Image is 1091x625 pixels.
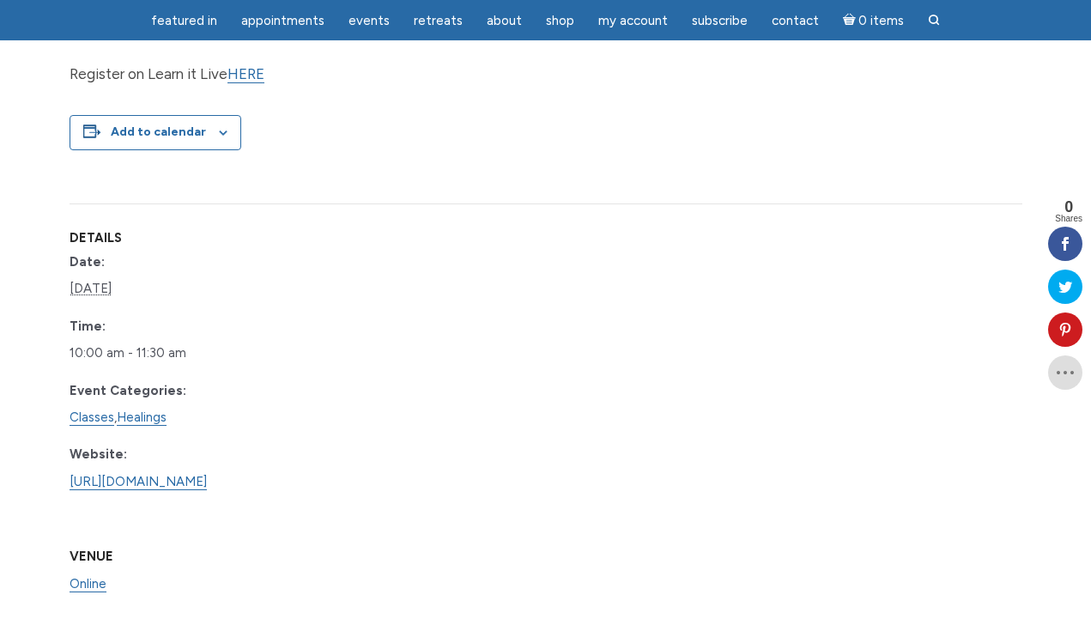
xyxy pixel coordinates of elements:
[414,13,463,28] span: Retreats
[70,61,1022,88] div: Register on Learn it Live
[70,474,207,490] a: [URL][DOMAIN_NAME]
[588,4,678,38] a: My Account
[151,13,217,28] span: featured in
[70,231,271,245] h2: Details
[231,4,335,38] a: Appointments
[349,13,390,28] span: Events
[70,340,271,367] div: 2026-01-07
[546,13,574,28] span: Shop
[682,4,758,38] a: Subscribe
[1055,215,1082,223] span: Shares
[117,410,167,426] a: Healings
[70,576,106,592] a: Online
[338,4,400,38] a: Events
[70,404,271,431] dd: ,
[70,281,112,296] abbr: 2026-01-07
[833,3,915,38] a: Cart0 items
[536,4,585,38] a: Shop
[111,124,206,139] button: View links to add events to your calendar
[843,13,859,28] i: Cart
[858,15,904,27] span: 0 items
[70,444,271,464] dt: Website:
[70,252,271,272] dt: Date:
[70,316,271,337] dt: Time:
[241,13,324,28] span: Appointments
[476,4,532,38] a: About
[141,4,227,38] a: featured in
[70,380,271,401] dt: Event Categories:
[403,4,473,38] a: Retreats
[70,549,271,563] h2: Venue
[692,13,748,28] span: Subscribe
[761,4,829,38] a: Contact
[227,65,264,83] a: HERE
[598,13,668,28] span: My Account
[772,13,819,28] span: Contact
[1055,199,1082,215] span: 0
[70,410,114,426] a: Classes
[487,13,522,28] span: About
